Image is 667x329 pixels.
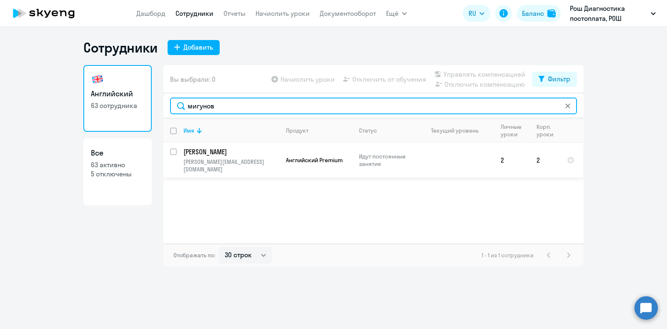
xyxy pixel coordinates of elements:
p: 63 сотрудника [91,101,144,110]
img: balance [547,9,556,18]
div: Корп. уроки [537,123,554,138]
td: 2 [530,143,560,178]
p: [PERSON_NAME][EMAIL_ADDRESS][DOMAIN_NAME] [183,158,279,173]
div: Личные уроки [501,123,529,138]
span: Английский Premium [286,156,343,164]
h3: Все [91,148,144,158]
p: Идут постоянные занятия [359,153,416,168]
div: Имя [183,127,194,134]
p: 63 активно [91,160,144,169]
a: Отчеты [223,9,246,18]
a: Дашборд [136,9,165,18]
div: Статус [359,127,416,134]
button: Фильтр [532,72,577,87]
span: 1 - 1 из 1 сотрудника [481,251,534,259]
div: Фильтр [548,74,570,84]
span: Вы выбрали: 0 [170,74,216,84]
h3: Английский [91,88,144,99]
div: Добавить [183,42,213,52]
a: Сотрудники [176,9,213,18]
button: Добавить [168,40,220,55]
div: Корп. уроки [537,123,560,138]
div: Текущий уровень [423,127,494,134]
div: Продукт [286,127,308,134]
button: Ещё [386,5,407,22]
p: 5 отключены [91,169,144,178]
div: Статус [359,127,377,134]
a: Документооборот [320,9,376,18]
a: Начислить уроки [256,9,310,18]
button: RU [463,5,490,22]
button: Рош Диагностика постоплата, РОШ ДИАГНОСТИКА РУС, ООО [566,3,660,23]
div: Имя [183,127,279,134]
td: 2 [494,143,530,178]
button: Балансbalance [517,5,561,22]
a: [PERSON_NAME] [183,147,279,156]
div: Баланс [522,8,544,18]
span: Ещё [386,8,399,18]
span: RU [469,8,476,18]
div: Личные уроки [501,123,524,138]
h1: Сотрудники [83,39,158,56]
span: Отображать по: [173,251,216,259]
p: [PERSON_NAME] [183,147,278,156]
p: Рош Диагностика постоплата, РОШ ДИАГНОСТИКА РУС, ООО [570,3,647,23]
img: english [91,73,104,86]
a: Английский63 сотрудника [83,65,152,132]
div: Текущий уровень [431,127,479,134]
a: Все63 активно5 отключены [83,138,152,205]
div: Продукт [286,127,352,134]
input: Поиск по имени, email, продукту или статусу [170,98,577,114]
